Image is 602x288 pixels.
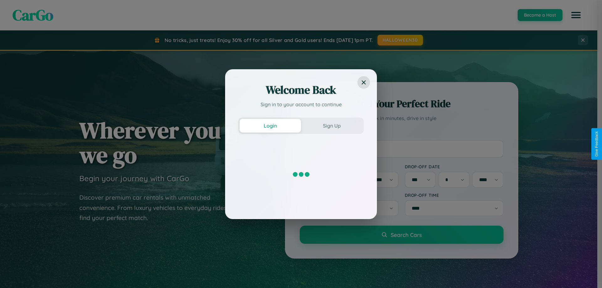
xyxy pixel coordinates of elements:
button: Login [240,119,301,133]
div: Give Feedback [594,131,599,157]
button: Sign Up [301,119,362,133]
p: Sign in to your account to continue [238,101,364,108]
iframe: Intercom live chat [6,267,21,282]
h2: Welcome Back [238,82,364,97]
